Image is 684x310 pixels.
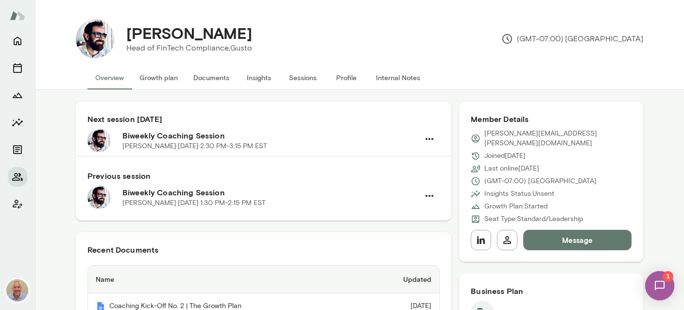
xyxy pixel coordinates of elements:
[122,130,419,141] h6: Biweekly Coaching Session
[484,151,526,161] p: Joined [DATE]
[484,189,554,199] p: Insights Status: Unsent
[122,187,419,198] h6: Biweekly Coaching Session
[87,66,132,89] button: Overview
[88,266,364,293] th: Name
[186,66,237,89] button: Documents
[484,164,539,173] p: Last online [DATE]
[484,202,547,211] p: Growth Plan: Started
[87,244,440,256] h6: Recent Documents
[10,6,25,25] img: Mento
[8,113,27,132] button: Insights
[8,194,27,214] button: Client app
[8,140,27,159] button: Documents
[8,167,27,187] button: Members
[126,42,252,54] p: Head of FinTech Compliance, Gusto
[132,66,186,89] button: Growth plan
[484,129,632,148] p: [PERSON_NAME][EMAIL_ADDRESS][PERSON_NAME][DOMAIN_NAME]
[237,66,281,89] button: Insights
[122,198,266,208] p: [PERSON_NAME] · [DATE] · 1:30 PM-2:15 PM EST
[325,66,368,89] button: Profile
[8,31,27,51] button: Home
[281,66,325,89] button: Sessions
[8,86,27,105] button: Growth Plan
[87,170,440,182] h6: Previous session
[523,230,632,250] button: Message
[484,214,583,224] p: Seat Type: Standard/Leadership
[484,176,597,186] p: (GMT-07:00) [GEOGRAPHIC_DATA]
[471,285,632,297] h6: Business Plan
[501,33,643,45] p: (GMT-07:00) [GEOGRAPHIC_DATA]
[6,279,29,302] img: Marc Friedman
[122,141,267,151] p: [PERSON_NAME] · [DATE] · 2:30 PM-3:15 PM EST
[364,266,439,293] th: Updated
[126,24,252,42] h4: [PERSON_NAME]
[87,113,440,125] h6: Next session [DATE]
[471,113,632,125] h6: Member Details
[76,19,115,58] img: Jonathan Joyner
[368,66,428,89] button: Internal Notes
[8,58,27,78] button: Sessions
